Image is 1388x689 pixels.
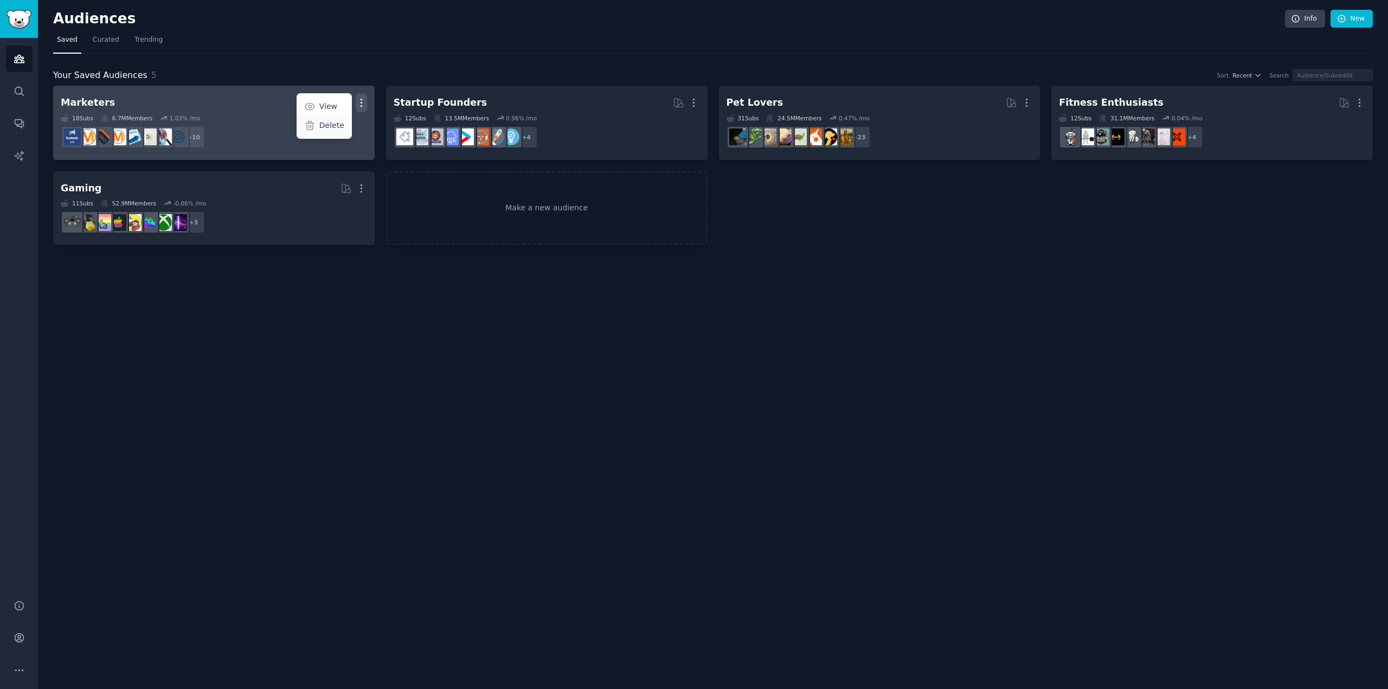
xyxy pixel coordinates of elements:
span: Recent [1232,72,1252,79]
div: 12 Sub s [394,114,426,122]
img: MarketingResearch [155,128,172,145]
button: Recent [1232,72,1262,79]
div: 31 Sub s [727,114,759,122]
p: Delete [319,120,344,131]
div: 31.1M Members [1099,114,1154,122]
img: personaltraining [1168,128,1185,145]
img: TwitchStreaming [170,214,187,231]
div: 0.04 % /mo [1172,114,1203,122]
div: Startup Founders [394,96,487,110]
div: -0.06 % /mo [173,199,206,207]
img: GummySearch logo [7,10,31,29]
a: Gaming11Subs52.9MMembers-0.06% /mo+3TwitchStreamingXboxGamersgamersGamerPalsmacgamingCozyGamersli... [53,171,375,246]
img: OnlineMarketing [170,128,187,145]
img: productmarketfit [396,128,413,145]
img: Entrepreneur [503,128,519,145]
a: Fitness Enthusiasts12Subs31.1MMembers0.04% /mo+4personaltrainingphysicaltherapyfitness30plusweigh... [1051,86,1373,160]
div: + 23 [848,126,871,149]
input: Audience/Subreddit [1293,69,1373,81]
img: macgaming [110,214,126,231]
img: gamers [140,214,157,231]
img: Emailmarketing [125,128,142,145]
img: herpetology [744,128,761,145]
img: startups [487,128,504,145]
div: Marketers [61,96,115,110]
span: Your Saved Audiences [53,69,147,82]
img: PetAdvice [820,128,837,145]
img: linux_gaming [79,214,96,231]
div: 11 Sub s [61,199,93,207]
a: Make a new audience [386,171,708,246]
a: Trending [131,31,166,54]
img: IndieGaming [64,214,81,231]
img: GymMotivation [1093,128,1109,145]
span: Saved [57,35,78,45]
div: 0.47 % /mo [839,114,870,122]
span: Trending [134,35,163,45]
div: 1.03 % /mo [170,114,201,122]
a: Curated [89,31,123,54]
img: fitness30plus [1138,128,1155,145]
img: FacebookAds [64,128,81,145]
div: 0.96 % /mo [506,114,537,122]
span: Curated [93,35,119,45]
img: Health [1062,128,1079,145]
div: + 4 [1180,126,1203,149]
img: turtle [790,128,807,145]
img: dogbreed [836,128,852,145]
a: Saved [53,31,81,54]
div: Sort [1217,72,1229,79]
img: XboxGamers [155,214,172,231]
img: leopardgeckos [775,128,792,145]
a: MarketersViewDelete18Subs6.7MMembers1.03% /mo+10OnlineMarketingMarketingResearchgoogleadsEmailmar... [53,86,375,160]
div: + 3 [182,211,205,234]
img: GamerPals [125,214,142,231]
img: startup [457,128,474,145]
div: 24.5M Members [766,114,821,122]
img: EntrepreneurRideAlong [472,128,489,145]
img: physicaltherapy [1153,128,1170,145]
p: View [319,101,337,112]
h2: Audiences [53,10,1285,28]
div: Pet Lovers [727,96,783,110]
a: View [298,95,350,118]
div: Fitness Enthusiasts [1059,96,1164,110]
img: Indiewebdev [427,128,444,145]
img: bigseo [94,128,111,145]
img: cockatiel [805,128,822,145]
a: Startup Founders12Subs13.5MMembers0.96% /mo+4EntrepreneurstartupsEntrepreneurRideAlongstartupSaaS... [386,86,708,160]
a: New [1331,10,1373,28]
img: weightroom [1123,128,1140,145]
div: + 10 [182,126,205,149]
span: 5 [151,70,157,80]
div: 6.7M Members [101,114,152,122]
div: Gaming [61,182,101,195]
img: GYM [1077,128,1094,145]
img: indiehackers [412,128,428,145]
div: 12 Sub s [1059,114,1091,122]
div: Search [1269,72,1289,79]
img: ballpython [760,128,776,145]
div: 18 Sub s [61,114,93,122]
a: Info [1285,10,1325,28]
img: AskMarketing [110,128,126,145]
img: SaaS [442,128,459,145]
div: 13.5M Members [434,114,489,122]
div: + 4 [515,126,538,149]
img: reptiles [729,128,746,145]
img: workout [1108,128,1124,145]
div: 52.9M Members [101,199,156,207]
img: CozyGamers [94,214,111,231]
img: content_marketing [79,128,96,145]
a: Pet Lovers31Subs24.5MMembers0.47% /mo+23dogbreedPetAdvicecockatielturtleleopardgeckosballpythonhe... [719,86,1040,160]
img: googleads [140,128,157,145]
